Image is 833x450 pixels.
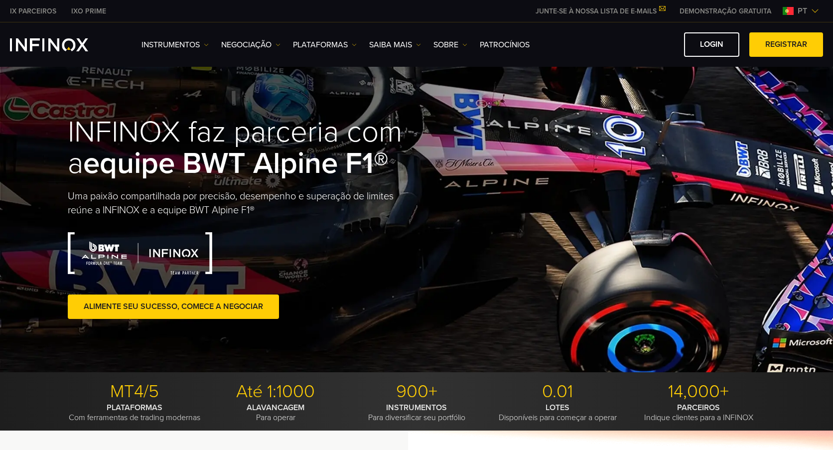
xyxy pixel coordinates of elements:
[2,6,64,16] a: INFINOX
[68,189,416,217] p: Uma paixão compartilhada por precisão, desempenho e superação de limites reúne a INFINOX e a equi...
[369,39,421,51] a: Saiba mais
[141,39,209,51] a: Instrumentos
[433,39,467,51] a: SOBRE
[672,6,779,16] a: INFINOX MENU
[68,117,416,179] h1: INFINOX faz parceria com a
[684,32,739,57] a: Login
[794,5,811,17] span: pt
[83,146,389,181] strong: equipe BWT Alpine F1®
[480,39,530,51] a: Patrocínios
[749,32,823,57] a: Registrar
[221,39,280,51] a: NEGOCIAÇÃO
[68,295,279,319] a: Alimente seu sucesso, comece a negociar
[64,6,114,16] a: INFINOX
[293,39,357,51] a: PLATAFORMAS
[10,38,112,51] a: INFINOX Logo
[528,7,672,15] a: JUNTE-SE À NOSSA LISTA DE E-MAILS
